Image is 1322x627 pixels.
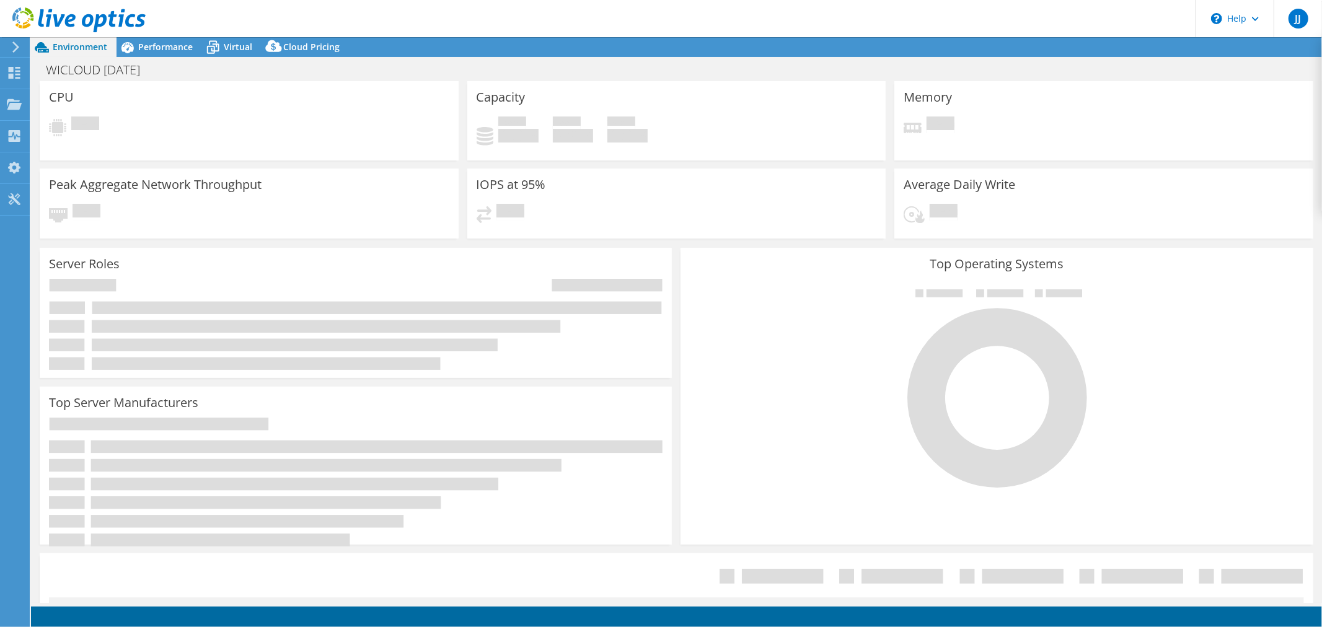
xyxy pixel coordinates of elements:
span: Total [607,116,635,129]
h3: Memory [904,90,952,104]
span: Environment [53,41,107,53]
h3: Top Operating Systems [690,257,1303,271]
span: Cloud Pricing [283,41,340,53]
h4: 0 GiB [498,129,539,142]
span: Pending [71,116,99,133]
h3: Average Daily Write [904,178,1015,191]
h4: 0 GiB [607,129,648,142]
svg: \n [1211,13,1222,24]
h3: CPU [49,90,74,104]
span: JJ [1289,9,1308,28]
span: Virtual [224,41,252,53]
span: Performance [138,41,193,53]
span: Pending [496,204,524,221]
h3: Top Server Manufacturers [49,396,198,410]
h3: Server Roles [49,257,120,271]
span: Used [498,116,526,129]
span: Pending [930,204,958,221]
h3: IOPS at 95% [477,178,546,191]
span: Pending [73,204,100,221]
span: Pending [927,116,954,133]
h1: WICLOUD [DATE] [40,63,159,77]
h3: Capacity [477,90,526,104]
h3: Peak Aggregate Network Throughput [49,178,262,191]
span: Free [553,116,581,129]
h4: 0 GiB [553,129,593,142]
